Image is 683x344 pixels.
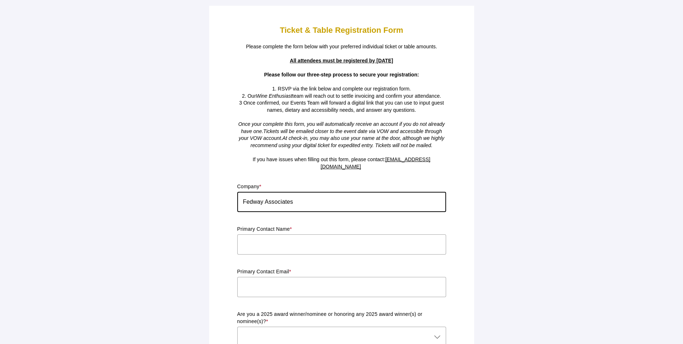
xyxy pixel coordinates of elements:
[238,121,445,134] span: Once your complete this form, you will automatically receive an account if you do not already hav...
[256,93,292,99] em: Wine Enthusiast
[242,93,441,99] span: 2. Our team will reach out to settle invoicing and confirm your attendance.
[272,86,411,92] span: 1. RSVP via the link below and complete our registration form.
[253,156,430,169] span: If you have issues when filling out this form, please contact
[237,183,446,190] p: Company
[264,72,419,78] strong: Please follow our three-step process to secure your registration:
[239,128,444,148] em: At check-in, you may also use your name at the door, although we highly recommend using your digi...
[321,156,431,169] a: [EMAIL_ADDRESS][DOMAIN_NAME]
[246,44,437,49] span: Please complete the form below with your preferred individual ticket or table amounts.
[239,128,442,141] span: Tickets will be emailed closer to the event date via VOW and accessible through your VOW account.
[290,58,393,63] strong: All attendees must be registered by [DATE]
[237,226,446,233] p: Primary Contact Name
[237,268,446,275] p: Primary Contact Email
[280,26,403,35] strong: Ticket & Table Registration Form
[239,100,444,113] span: 3 Once confirmed, our Events Team will forward a digital link that you can use to input guest nam...
[384,156,385,162] span: :
[237,311,446,325] p: Are you a 2025 award winner/nominee or honoring any 2025 award winner(s) or nominee(s)?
